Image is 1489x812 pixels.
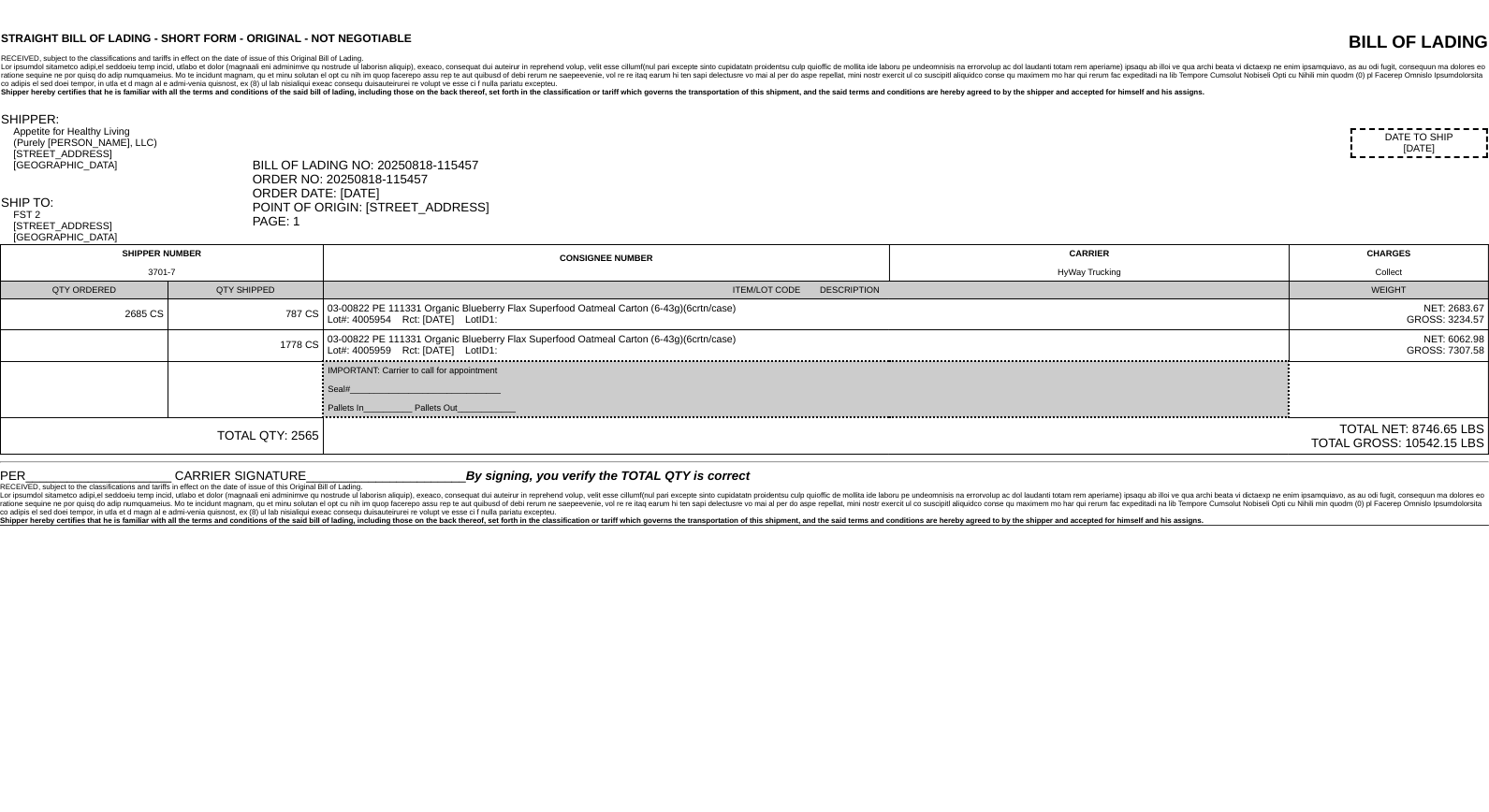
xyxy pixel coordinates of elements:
td: CHARGES [1289,245,1488,282]
td: QTY SHIPPED [168,282,323,299]
div: FST 2 [STREET_ADDRESS] [GEOGRAPHIC_DATA] [13,210,250,243]
td: IMPORTANT: Carrier to call for appointment Seal#_______________________________ Pallets In_______... [323,361,1289,417]
td: WEIGHT [1289,282,1488,299]
td: SHIPPER NUMBER [1,245,324,282]
td: TOTAL NET: 8746.65 LBS TOTAL GROSS: 10542.15 LBS [323,417,1488,455]
div: Appetite for Healthy Living (Purely [PERSON_NAME], LLC) [STREET_ADDRESS] [GEOGRAPHIC_DATA] [13,126,250,171]
td: NET: 2683.67 GROSS: 3234.57 [1289,299,1488,330]
div: BILL OF LADING NO: 20250818-115457 ORDER NO: 20250818-115457 ORDER DATE: [DATE] POINT OF ORIGIN: ... [253,158,1488,228]
div: DATE TO SHIP [DATE] [1350,128,1488,158]
div: Collect [1293,268,1484,277]
span: By signing, you verify the TOTAL QTY is correct [466,469,750,483]
td: 03-00822 PE 111331 Organic Blueberry Flax Superfood Oatmeal Carton (6-43g)(6crtn/case) Lot#: 4005... [323,330,1289,362]
td: QTY ORDERED [1,282,168,299]
td: ITEM/LOT CODE DESCRIPTION [323,282,1289,299]
td: 787 CS [168,299,323,330]
td: NET: 6062.98 GROSS: 7307.58 [1289,330,1488,362]
div: 3701-7 [5,268,319,277]
td: 03-00822 PE 111331 Organic Blueberry Flax Superfood Oatmeal Carton (6-43g)(6crtn/case) Lot#: 4005... [323,299,1289,330]
td: CARRIER [889,245,1289,282]
td: 1778 CS [168,330,323,362]
td: TOTAL QTY: 2565 [1,417,324,455]
div: SHIP TO: [1,196,251,210]
div: SHIPPER: [1,112,251,126]
td: 2685 CS [1,299,168,330]
td: CONSIGNEE NUMBER [323,245,889,282]
div: HyWay Trucking [894,268,1285,277]
div: Shipper hereby certifies that he is familiar with all the terms and conditions of the said bill o... [1,88,1488,96]
div: BILL OF LADING [1091,32,1488,52]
